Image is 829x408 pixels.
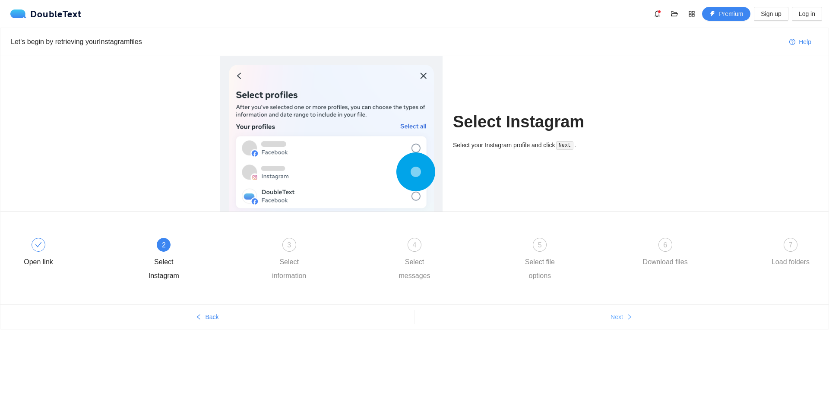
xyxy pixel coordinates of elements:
[264,238,389,283] div: 3Select information
[389,238,515,283] div: 4Select messages
[772,255,810,269] div: Load folders
[13,238,139,269] div: Open link
[162,241,166,249] span: 2
[626,314,633,321] span: right
[685,7,699,21] button: appstore
[11,36,782,47] div: Let's begin by retrieving your Instagram files
[205,312,218,322] span: Back
[650,7,664,21] button: bell
[556,141,573,150] code: Next
[24,255,53,269] div: Open link
[139,255,189,283] div: Select Instagram
[515,255,565,283] div: Select file options
[35,241,42,248] span: check
[799,9,815,19] span: Log in
[413,241,417,249] span: 4
[10,9,82,18] div: DoubleText
[640,238,766,269] div: 6Download files
[709,11,715,18] span: thunderbolt
[264,255,314,283] div: Select information
[789,39,795,46] span: question-circle
[702,7,750,21] button: thunderboltPremium
[651,10,664,17] span: bell
[761,9,781,19] span: Sign up
[538,241,542,249] span: 5
[663,241,667,249] span: 6
[10,9,82,18] a: logoDoubleText
[389,255,440,283] div: Select messages
[0,310,414,324] button: leftBack
[792,7,822,21] button: Log in
[611,312,623,322] span: Next
[766,238,816,269] div: 7Load folders
[754,7,788,21] button: Sign up
[782,35,818,49] button: question-circleHelp
[799,37,811,47] span: Help
[719,9,743,19] span: Premium
[139,238,264,283] div: 2Select Instagram
[643,255,688,269] div: Download files
[453,112,609,132] h1: Select Instagram
[515,238,640,283] div: 5Select file options
[287,241,291,249] span: 3
[685,10,698,17] span: appstore
[414,310,829,324] button: Nextright
[668,10,681,17] span: folder-open
[453,140,609,150] div: Select your Instagram profile and click .
[10,9,30,18] img: logo
[789,241,793,249] span: 7
[196,314,202,321] span: left
[668,7,681,21] button: folder-open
